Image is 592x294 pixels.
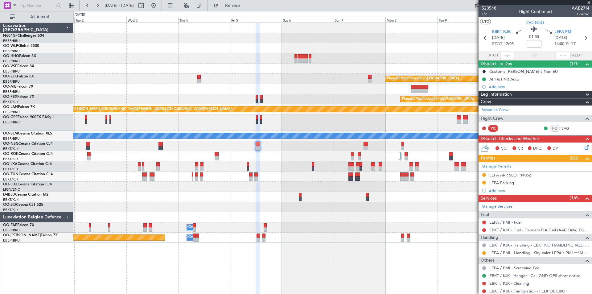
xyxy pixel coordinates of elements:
[489,250,589,255] a: LEPA / PMI - Handling - Sky Valet LEPA / PMI ***MYHANDLING***
[489,265,539,271] a: LEPA / PMI - Screening Fee
[3,152,53,156] a: OO-ROKCessna Citation CJ4
[566,41,576,47] span: ELDT
[3,147,18,151] a: EBKT/KJK
[188,233,230,242] div: Owner Melsbroek Air Base
[3,49,20,53] a: EBBR/BRU
[3,167,18,172] a: EBKT/KJK
[3,75,17,78] span: OO-ELK
[492,41,502,47] span: ETOT
[561,126,575,131] a: SAG
[188,223,230,232] div: Owner Melsbroek Air Base
[3,115,54,119] a: OO-GPEFalcon 900EX EASy II
[489,84,589,89] div: Add new
[529,34,539,40] span: 01:55
[3,197,18,202] a: EBKT/KJK
[3,34,18,38] span: N604GF
[481,135,539,143] span: Dispatch Checks and Weather
[16,15,65,19] span: All Aircraft
[488,52,499,59] span: ATOT
[3,105,35,109] a: OO-LAHFalcon 7X
[3,54,19,58] span: OO-HHO
[3,59,20,64] a: EBBR/BRU
[572,11,589,17] span: Charter
[3,132,18,135] span: OO-SLM
[3,187,20,192] a: LFSN/ENC
[482,164,512,170] a: Manage Permits
[3,223,34,227] a: OO-FAEFalcon 7X
[519,8,552,15] div: Flight Confirmed
[3,162,52,166] a: OO-LXACessna Citation CJ4
[570,155,579,161] span: (0/2)
[481,195,497,202] span: Services
[482,11,496,17] span: 1/2
[19,1,54,10] input: Trip Number
[3,110,20,114] a: EBBR/BRU
[526,19,544,26] span: OO-NSG
[533,146,542,152] span: DFC,
[492,35,505,41] span: [DATE]
[387,74,459,83] div: Planned Maint Kortrijk-[GEOGRAPHIC_DATA]
[481,60,512,68] span: Dispatch To-Dos
[500,52,515,59] input: --:--
[489,220,521,225] a: LEPA / PMI - Fuel
[489,69,558,74] div: Customs [PERSON_NAME]'s Non EU
[3,85,33,89] a: OO-AIEFalcon 7X
[385,17,437,23] div: Mon 8
[553,146,558,152] span: DP
[3,69,20,74] a: EBBR/BRU
[489,273,580,278] a: EBKT / KJK - Hangar - Call GND OPS short notice
[126,17,178,23] div: Wed 3
[211,1,248,10] button: Refresh
[3,79,20,84] a: EBBR/BRU
[3,183,52,186] a: OO-LUXCessna Citation CJ4
[3,162,18,166] span: OO-LXA
[3,34,44,38] a: N604GFChallenger 604
[3,89,20,94] a: EBBR/BRU
[3,64,17,68] span: OO-VSF
[3,95,34,99] a: OO-FSXFalcon 7X
[7,12,67,22] button: All Aircraft
[3,238,20,243] a: EBBR/BRU
[3,234,41,237] span: OO-[PERSON_NAME]
[3,136,20,141] a: EBBR/BRU
[3,152,18,156] span: OO-ROK
[489,227,589,233] a: EBKT / KJK - Fuel - Flanders FIA Fuel (AAB Only) EBKT / KJK
[570,60,579,67] span: (1/1)
[554,35,567,41] span: [DATE]
[480,19,491,24] button: UTC
[75,12,85,18] div: [DATE]
[518,146,523,152] span: CR
[489,180,514,185] div: LEPA Parking
[3,105,18,109] span: OO-LAH
[3,177,18,182] a: EBKT/KJK
[3,172,18,176] span: OO-ZUN
[3,39,20,43] a: EBBR/BRU
[554,29,573,35] span: LEPA PMI
[481,211,489,218] span: Fuel
[74,17,126,23] div: Tue 2
[3,193,15,197] span: D-IBLU
[3,54,36,58] a: OO-HHOFalcon 8X
[3,132,52,135] a: OO-SLMCessna Citation XLS
[572,5,589,11] span: AAB27N
[3,223,17,227] span: OO-FAE
[3,120,20,125] a: EBBR/BRU
[482,107,508,113] a: Schedule Crew
[489,281,529,286] a: EBKT / KJK - Cleaning
[504,41,514,47] span: 12:05
[572,52,582,59] span: ALDT
[3,115,18,119] span: OO-GPE
[501,146,508,152] span: CC,
[3,228,20,233] a: EBBR/BRU
[3,234,58,237] a: OO-[PERSON_NAME]Falcon 7X
[282,17,334,23] div: Sat 6
[481,115,504,122] span: Flight Crew
[3,193,48,197] a: D-IBLUCessna Citation M2
[3,183,18,186] span: OO-LUX
[3,75,34,78] a: OO-ELKFalcon 8X
[3,95,17,99] span: OO-FSX
[481,91,512,98] span: Leg Information
[489,77,519,82] div: API & PNR Auto
[3,44,18,48] span: OO-WLP
[550,125,560,132] div: FO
